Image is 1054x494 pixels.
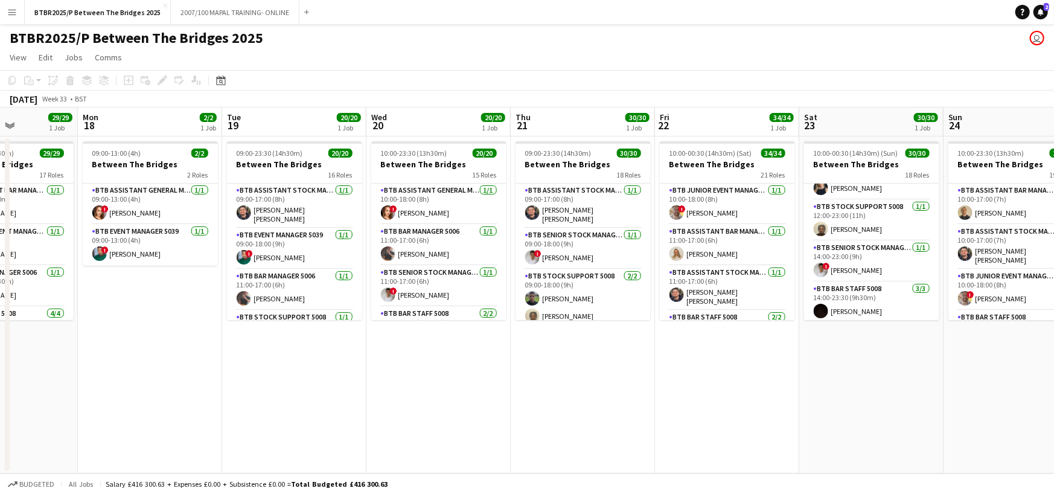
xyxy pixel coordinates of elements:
span: Edit [39,52,53,63]
button: 2007/100 MAPAL TRAINING- ONLINE [171,1,299,24]
span: Budgeted [19,480,54,489]
a: View [5,50,31,65]
span: 2 [1044,3,1049,11]
div: Salary £416 300.63 + Expenses £0.00 + Subsistence £0.00 = [106,480,388,489]
a: Edit [34,50,57,65]
span: All jobs [66,480,95,489]
span: Comms [95,52,122,63]
app-user-avatar: Amy Cane [1030,31,1044,45]
span: Jobs [65,52,83,63]
button: BTBR2025/P Between The Bridges 2025 [25,1,171,24]
a: Comms [90,50,127,65]
h1: BTBR2025/P Between The Bridges 2025 [10,29,263,47]
button: Budgeted [6,478,56,491]
a: 2 [1033,5,1048,19]
span: Total Budgeted £416 300.63 [291,480,388,489]
div: BST [75,94,87,103]
div: [DATE] [10,93,37,105]
span: View [10,52,27,63]
span: Week 33 [40,94,70,103]
a: Jobs [60,50,88,65]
